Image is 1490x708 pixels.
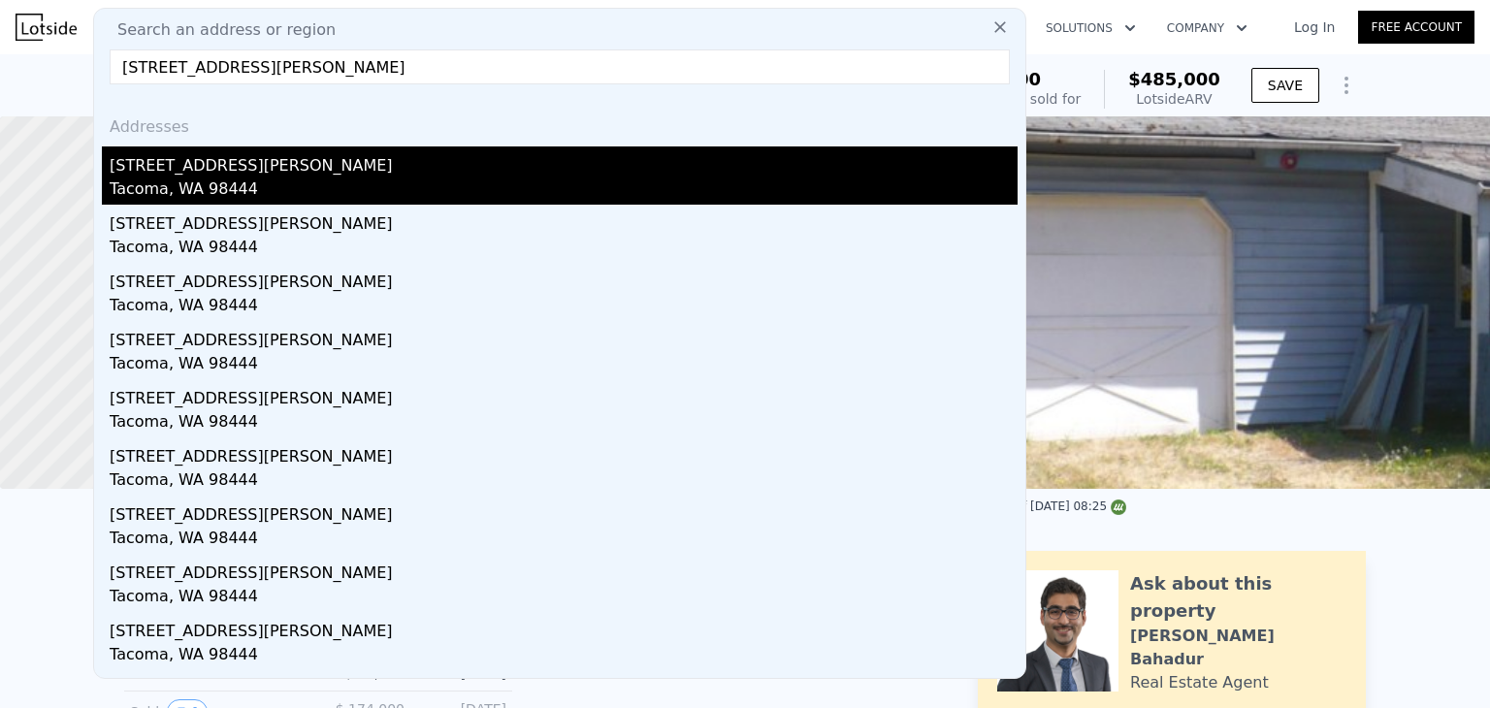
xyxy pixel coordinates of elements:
[110,643,1018,670] div: Tacoma, WA 98444
[110,146,1018,177] div: [STREET_ADDRESS][PERSON_NAME]
[110,496,1018,527] div: [STREET_ADDRESS][PERSON_NAME]
[110,379,1018,410] div: [STREET_ADDRESS][PERSON_NAME]
[110,554,1018,585] div: [STREET_ADDRESS][PERSON_NAME]
[1128,89,1220,109] div: Lotside ARV
[110,527,1018,554] div: Tacoma, WA 98444
[16,14,77,41] img: Lotside
[110,263,1018,294] div: [STREET_ADDRESS][PERSON_NAME]
[110,585,1018,612] div: Tacoma, WA 98444
[1151,11,1263,46] button: Company
[102,18,336,42] span: Search an address or region
[110,437,1018,468] div: [STREET_ADDRESS][PERSON_NAME]
[110,670,1018,701] div: [STREET_ADDRESS][PERSON_NAME]
[110,294,1018,321] div: Tacoma, WA 98444
[110,468,1018,496] div: Tacoma, WA 98444
[110,410,1018,437] div: Tacoma, WA 98444
[1251,68,1319,103] button: SAVE
[1130,671,1269,694] div: Real Estate Agent
[110,177,1018,205] div: Tacoma, WA 98444
[110,321,1018,352] div: [STREET_ADDRESS][PERSON_NAME]
[102,100,1018,146] div: Addresses
[110,205,1018,236] div: [STREET_ADDRESS][PERSON_NAME]
[1358,11,1474,44] a: Free Account
[1030,11,1151,46] button: Solutions
[1327,66,1366,105] button: Show Options
[1111,499,1126,515] img: NWMLS Logo
[1128,69,1220,89] span: $485,000
[110,49,1010,84] input: Enter an address, city, region, neighborhood or zip code
[110,352,1018,379] div: Tacoma, WA 98444
[110,612,1018,643] div: [STREET_ADDRESS][PERSON_NAME]
[110,236,1018,263] div: Tacoma, WA 98444
[1130,570,1346,625] div: Ask about this property
[1271,17,1358,37] a: Log In
[1130,625,1346,671] div: [PERSON_NAME] Bahadur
